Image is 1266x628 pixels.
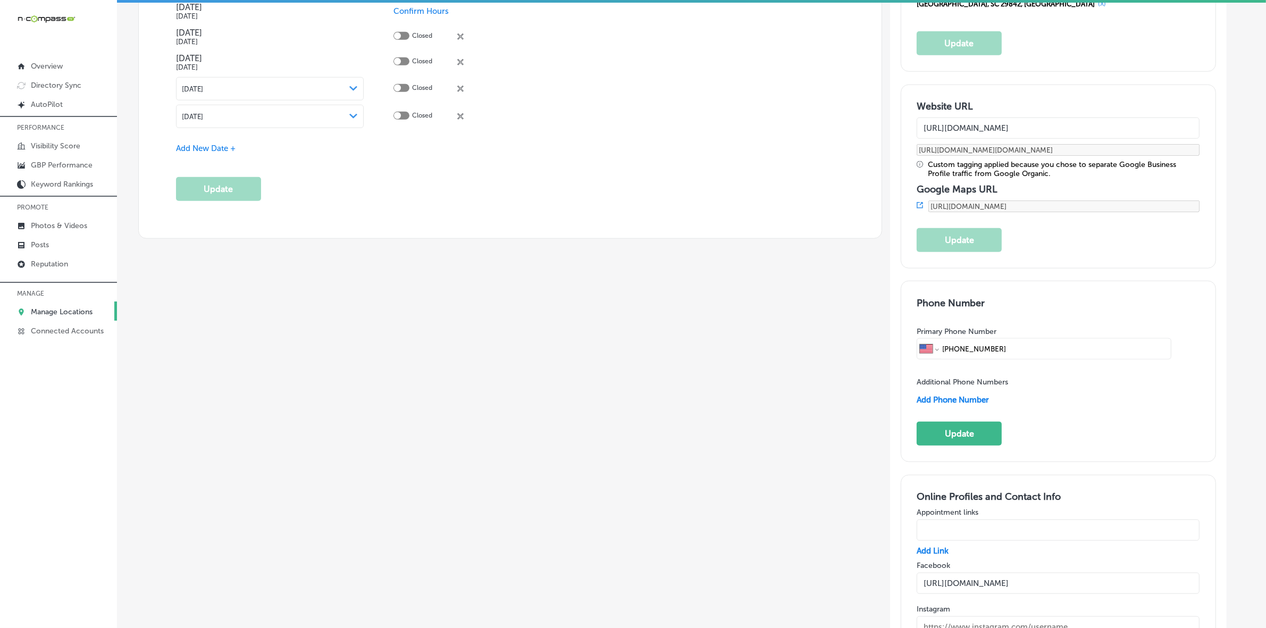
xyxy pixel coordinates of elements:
span: [DATE] [182,85,203,93]
button: Update [176,177,261,201]
h4: [DATE] [176,2,364,12]
p: Keyword Rankings [31,180,93,189]
p: Connected Accounts [31,326,104,336]
button: Update [917,31,1002,55]
p: Manage Locations [31,307,93,316]
p: GBP Performance [31,161,93,170]
h4: [DATE] [176,53,364,63]
p: Closed [412,57,432,68]
p: Closed [412,112,432,122]
span: Add New Date + [176,144,236,153]
p: Reputation [31,259,68,269]
p: AutoPilot [31,100,63,109]
h3: Online Profiles and Contact Info [917,491,1200,503]
input: Phone number [941,339,1168,359]
h5: [DATE] [176,12,364,20]
img: 660ab0bf-5cc7-4cb8-ba1c-48b5ae0f18e60NCTV_CLogo_TV_Black_-500x88.png [17,14,76,24]
p: Closed [412,32,432,42]
p: Posts [31,240,49,249]
h3: Website URL [917,101,1200,112]
input: Add Location Website [917,118,1200,139]
span: [DATE] [182,113,203,121]
label: Instagram [917,605,1200,614]
h3: Phone Number [917,297,1200,309]
div: Custom tagging applied because you chose to separate Google Business Profile traffic from Google ... [928,160,1200,178]
input: https://www.facebook.com/username [917,573,1200,594]
p: Photos & Videos [31,221,87,230]
span: Confirm Hours [393,6,449,16]
label: Primary Phone Number [917,327,996,336]
span: Add Link [917,546,949,556]
h3: Google Maps URL [917,183,1200,195]
h4: [DATE] [176,28,364,38]
h5: [DATE] [176,63,364,71]
label: Additional Phone Numbers [917,378,1008,387]
p: Closed [412,84,432,94]
p: Overview [31,62,63,71]
button: Update [917,228,1002,252]
span: Add Phone Number [917,395,989,405]
label: Facebook [917,561,1200,570]
label: Appointment links [917,508,1200,517]
p: Visibility Score [31,141,80,150]
h5: [DATE] [176,38,364,46]
button: Update [917,422,1002,446]
p: Directory Sync [31,81,81,90]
